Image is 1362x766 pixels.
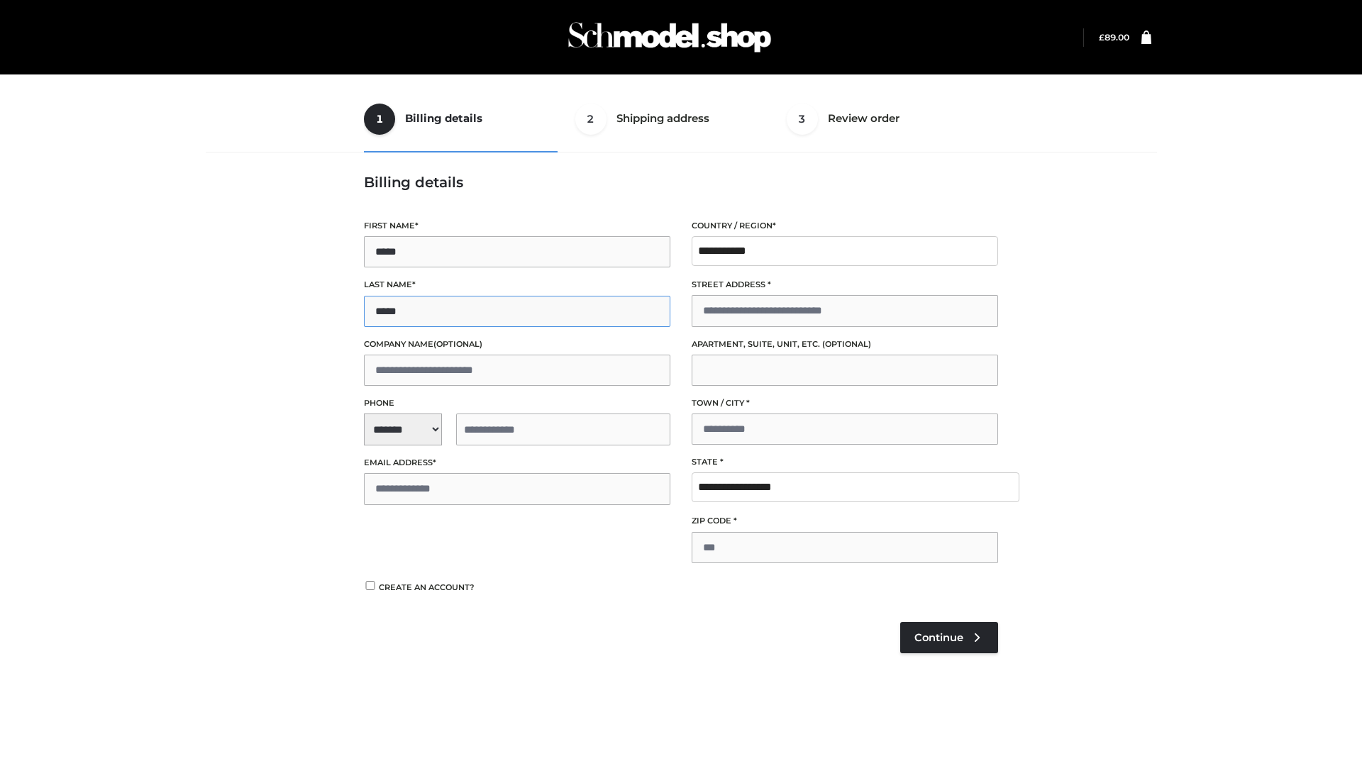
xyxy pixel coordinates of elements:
label: Phone [364,396,670,410]
label: Country / Region [692,219,998,233]
input: Create an account? [364,581,377,590]
label: Last name [364,278,670,292]
label: First name [364,219,670,233]
label: Company name [364,338,670,351]
span: (optional) [822,339,871,349]
a: Continue [900,622,998,653]
label: Street address [692,278,998,292]
span: £ [1099,32,1104,43]
span: Create an account? [379,582,475,592]
span: Continue [914,631,963,644]
span: (optional) [433,339,482,349]
label: ZIP Code [692,514,998,528]
h3: Billing details [364,174,998,191]
img: Schmodel Admin 964 [563,9,776,65]
label: State [692,455,998,469]
label: Apartment, suite, unit, etc. [692,338,998,351]
label: Town / City [692,396,998,410]
label: Email address [364,456,670,470]
a: £89.00 [1099,32,1129,43]
bdi: 89.00 [1099,32,1129,43]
